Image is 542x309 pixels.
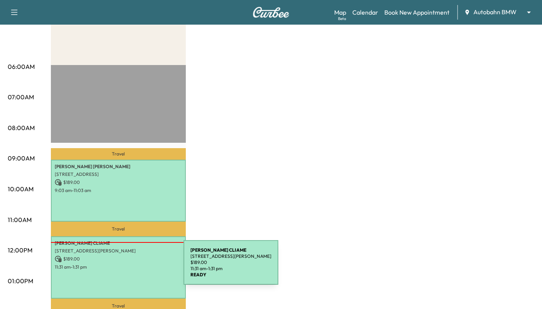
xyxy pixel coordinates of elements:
p: [PERSON_NAME] [PERSON_NAME] [55,164,182,170]
img: Curbee Logo [252,7,290,18]
p: [STREET_ADDRESS] [55,171,182,177]
p: 12:00PM [8,246,32,255]
p: 08:00AM [8,123,35,132]
p: Travel [51,148,186,160]
span: Autobahn BMW [473,8,517,17]
p: $ 189.00 [55,256,182,262]
p: 9:03 am - 11:03 am [55,187,182,194]
p: 09:00AM [8,154,35,163]
a: Calendar [352,8,378,17]
div: Beta [338,16,346,22]
p: [STREET_ADDRESS][PERSON_NAME] [55,248,182,254]
a: MapBeta [334,8,346,17]
p: 11:31 am - 1:31 pm [55,264,182,270]
p: $ 189.00 [55,179,182,186]
p: 07:00AM [8,92,34,102]
a: Book New Appointment [384,8,449,17]
p: 06:00AM [8,62,35,71]
p: 11:00AM [8,215,32,224]
p: [PERSON_NAME] CLIAME [55,240,182,246]
p: Travel [51,222,186,236]
p: 10:00AM [8,184,34,194]
p: 01:00PM [8,276,33,286]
